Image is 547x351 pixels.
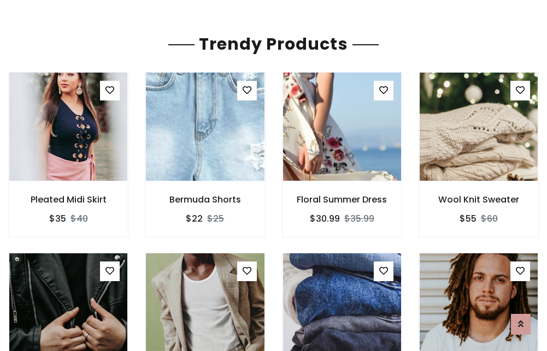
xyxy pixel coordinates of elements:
[195,32,352,56] span: Trendy Products
[310,213,340,224] h6: $30.99
[460,213,477,224] h6: $55
[9,194,128,205] h6: Pleated Midi Skirt
[145,194,264,205] h6: Bermuda Shorts
[481,212,498,225] del: $60
[49,213,66,224] h6: $35
[419,194,538,205] h6: Wool Knit Sweater
[70,212,88,225] del: $40
[344,212,374,225] del: $35.99
[186,213,203,224] h6: $22
[207,212,224,225] del: $25
[283,194,402,205] h6: Floral Summer Dress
